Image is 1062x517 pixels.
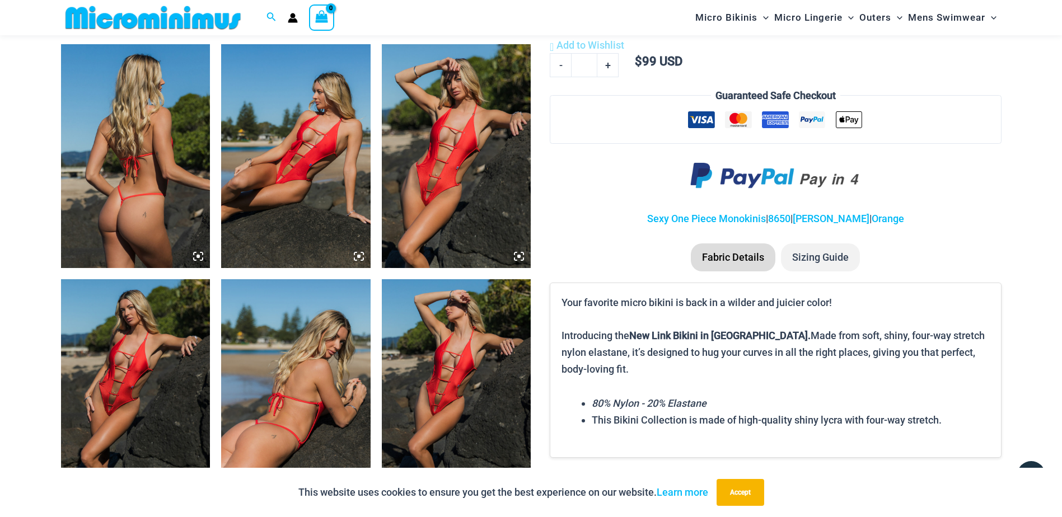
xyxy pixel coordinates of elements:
[61,44,210,268] img: Link Tangello 8650 One Piece Monokini
[221,44,371,268] img: Link Tangello 8650 One Piece Monokini
[61,5,245,30] img: MM SHOP LOGO FLAT
[691,2,1002,34] nav: Site Navigation
[61,279,210,503] img: Link Tangello 8650 One Piece Monokini
[221,279,371,503] img: Link Tangello 8650 One Piece Monokini
[774,3,843,32] span: Micro Lingerie
[562,294,989,378] p: Your favorite micro bikini is back in a wilder and juicier color! Introducing the Made from soft,...
[657,486,708,498] a: Learn more
[550,37,624,54] a: Add to Wishlist
[693,3,771,32] a: Micro BikinisMenu ToggleMenu Toggle
[843,3,854,32] span: Menu Toggle
[859,3,891,32] span: Outers
[768,213,790,224] a: 8650
[266,11,277,25] a: Search icon link
[382,44,531,268] img: Link Tangello 8650 One Piece Monokini
[556,39,624,51] span: Add to Wishlist
[891,3,902,32] span: Menu Toggle
[629,330,811,341] b: New Link Bikini in [GEOGRAPHIC_DATA].
[592,397,707,409] em: 80% Nylon - 20% Elastane
[711,87,840,104] legend: Guaranteed Safe Checkout
[857,3,905,32] a: OutersMenu ToggleMenu Toggle
[781,243,860,271] li: Sizing Guide
[597,53,619,77] a: +
[872,213,904,224] a: Orange
[550,210,1001,227] p: | | |
[571,53,597,77] input: Product quantity
[985,3,996,32] span: Menu Toggle
[382,279,531,503] img: Link Tangello 8650 One Piece Monokini
[550,53,571,77] a: -
[635,54,682,68] bdi: 99 USD
[647,213,766,224] a: Sexy One Piece Monokinis
[691,243,775,271] li: Fabric Details
[908,3,985,32] span: Mens Swimwear
[905,3,999,32] a: Mens SwimwearMenu ToggleMenu Toggle
[592,412,989,429] li: This Bikini Collection is made of high-quality shiny lycra with four-way stretch.
[757,3,769,32] span: Menu Toggle
[309,4,335,30] a: View Shopping Cart, empty
[793,213,869,224] a: [PERSON_NAME]
[771,3,857,32] a: Micro LingerieMenu ToggleMenu Toggle
[635,54,642,68] span: $
[695,3,757,32] span: Micro Bikinis
[288,13,298,23] a: Account icon link
[717,479,764,506] button: Accept
[298,484,708,501] p: This website uses cookies to ensure you get the best experience on our website.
